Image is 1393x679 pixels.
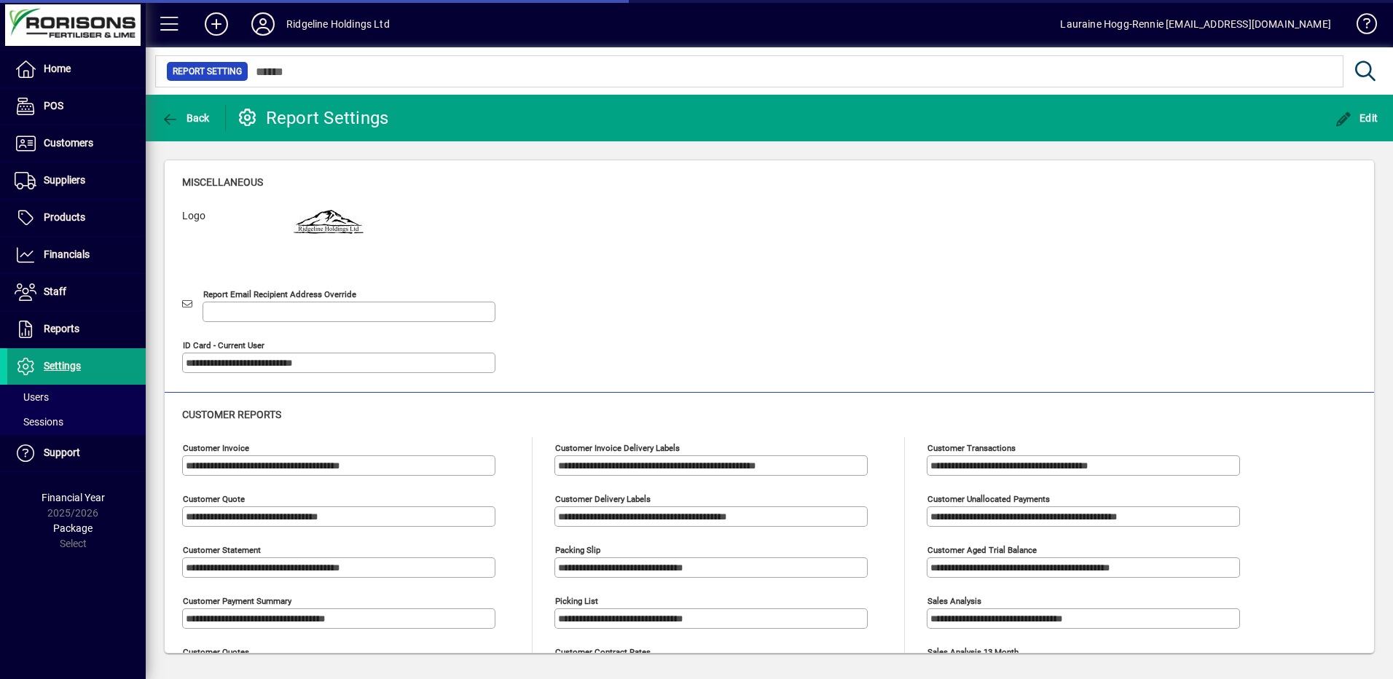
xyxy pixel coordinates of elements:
[44,360,81,372] span: Settings
[1346,3,1375,50] a: Knowledge Base
[44,100,63,111] span: POS
[7,409,146,434] a: Sessions
[173,64,242,79] span: Report Setting
[927,596,981,606] mat-label: Sales analysis
[44,211,85,223] span: Products
[44,286,66,297] span: Staff
[44,137,93,149] span: Customers
[1331,105,1382,131] button: Edit
[7,274,146,310] a: Staff
[193,11,240,37] button: Add
[183,647,249,657] mat-label: Customer quotes
[183,494,245,504] mat-label: Customer quote
[7,162,146,199] a: Suppliers
[171,208,283,267] label: Logo
[183,443,249,453] mat-label: Customer invoice
[7,125,146,162] a: Customers
[44,323,79,334] span: Reports
[183,340,264,350] mat-label: ID Card - Current User
[555,545,600,555] mat-label: Packing Slip
[182,176,263,188] span: Miscellaneous
[183,596,291,606] mat-label: Customer Payment Summary
[183,545,261,555] mat-label: Customer statement
[555,494,651,504] mat-label: Customer delivery labels
[44,248,90,260] span: Financials
[555,443,680,453] mat-label: Customer invoice delivery labels
[7,311,146,348] a: Reports
[203,289,356,299] mat-label: Report Email Recipient Address Override
[286,12,390,36] div: Ridgeline Holdings Ltd
[7,88,146,125] a: POS
[15,416,63,428] span: Sessions
[927,443,1016,453] mat-label: Customer transactions
[240,11,286,37] button: Profile
[182,409,281,420] span: Customer reports
[927,494,1050,504] mat-label: Customer unallocated payments
[42,492,105,503] span: Financial Year
[7,237,146,273] a: Financials
[157,105,213,131] button: Back
[237,106,389,130] div: Report Settings
[44,174,85,186] span: Suppliers
[161,112,210,124] span: Back
[146,105,226,131] app-page-header-button: Back
[555,596,598,606] mat-label: Picking List
[927,545,1037,555] mat-label: Customer aged trial balance
[7,200,146,236] a: Products
[7,435,146,471] a: Support
[927,647,1019,657] mat-label: Sales analysis 13 month
[53,522,93,534] span: Package
[1060,12,1331,36] div: Lauraine Hogg-Rennie [EMAIL_ADDRESS][DOMAIN_NAME]
[44,447,80,458] span: Support
[1335,112,1378,124] span: Edit
[15,391,49,403] span: Users
[7,51,146,87] a: Home
[7,385,146,409] a: Users
[555,647,651,657] mat-label: Customer Contract Rates
[44,63,71,74] span: Home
